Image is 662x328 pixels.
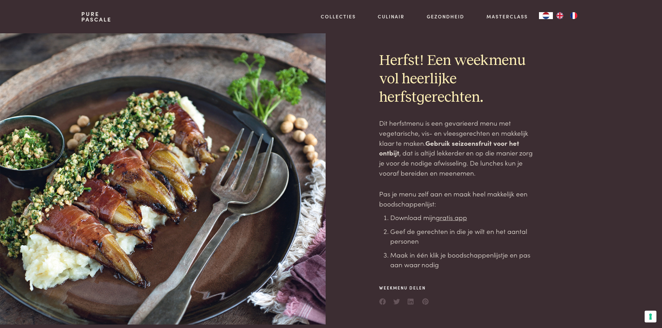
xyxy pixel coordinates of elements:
a: Collecties [321,13,356,20]
a: Culinair [378,13,404,20]
h2: Herfst! Een weekmenu vol heerlijke herfstgerechten. [379,52,538,107]
strong: Gebruik seizoensfruit voor het ontbijt [379,138,519,158]
a: FR [567,12,581,19]
li: Maak in één klik je boodschappenlijstje en pas aan waar nodig [390,250,538,270]
p: Dit herfstmenu is een gevarieerd menu met vegetarische, vis- en vleesgerechten en makkelijk klaar... [379,118,538,178]
a: Gezondheid [427,13,464,20]
li: Download mijn [390,212,538,222]
button: Uw voorkeuren voor toestemming voor trackingtechnologieën [645,311,656,322]
a: PurePascale [81,11,112,22]
span: Weekmenu delen [379,285,429,291]
a: Masterclass [487,13,528,20]
a: NL [539,12,553,19]
aside: Language selected: Nederlands [539,12,581,19]
a: gratis app [436,212,467,222]
p: Pas je menu zelf aan en maak heel makkelijk een boodschappenlijst: [379,189,538,209]
ul: Language list [553,12,581,19]
a: EN [553,12,567,19]
div: Language [539,12,553,19]
li: Geef de gerechten in die je wilt en het aantal personen [390,226,538,246]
